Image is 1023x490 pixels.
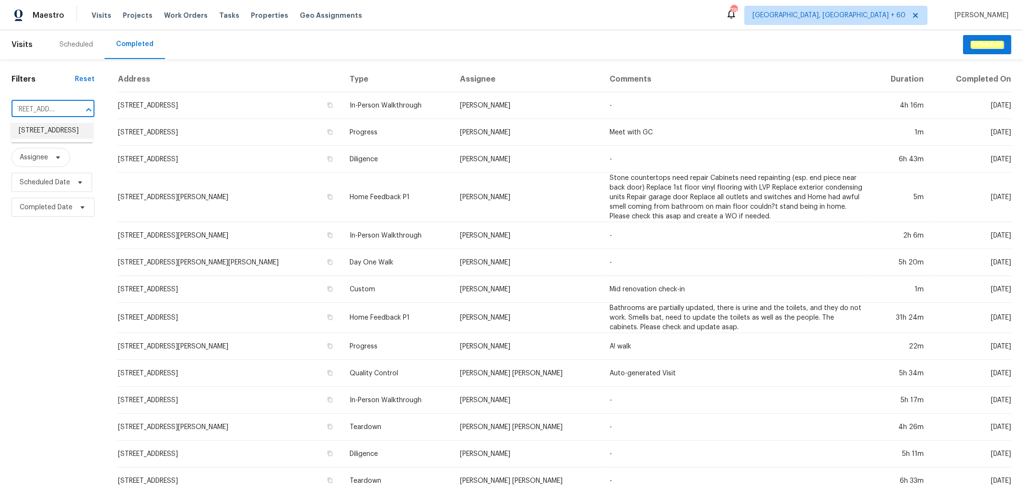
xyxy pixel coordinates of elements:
[326,231,334,239] button: Copy Address
[326,192,334,201] button: Copy Address
[602,67,870,92] th: Comments
[75,74,94,84] div: Reset
[453,146,602,173] td: [PERSON_NAME]
[326,155,334,163] button: Copy Address
[931,414,1011,441] td: [DATE]
[602,276,870,303] td: Mid renovation check-in
[453,441,602,467] td: [PERSON_NAME]
[931,67,1011,92] th: Completed On
[342,249,452,276] td: Day One Walk
[326,128,334,136] button: Copy Address
[931,146,1011,173] td: [DATE]
[20,153,48,162] span: Assignee
[326,285,334,293] button: Copy Address
[342,303,452,333] td: Home Feedback P1
[951,11,1009,20] span: [PERSON_NAME]
[931,303,1011,333] td: [DATE]
[118,222,342,249] td: [STREET_ADDRESS][PERSON_NAME]
[602,441,870,467] td: -
[342,387,452,414] td: In-Person Walkthrough
[59,40,93,49] div: Scheduled
[602,92,870,119] td: -
[342,414,452,441] td: Teardown
[453,303,602,333] td: [PERSON_NAME]
[870,146,931,173] td: 6h 43m
[326,422,334,431] button: Copy Address
[870,67,931,92] th: Duration
[453,92,602,119] td: [PERSON_NAME]
[342,441,452,467] td: Diligence
[753,11,905,20] span: [GEOGRAPHIC_DATA], [GEOGRAPHIC_DATA] + 60
[326,369,334,377] button: Copy Address
[602,146,870,173] td: -
[118,333,342,360] td: [STREET_ADDRESS][PERSON_NAME]
[342,276,452,303] td: Custom
[453,249,602,276] td: [PERSON_NAME]
[453,67,602,92] th: Assignee
[870,303,931,333] td: 31h 24m
[118,67,342,92] th: Address
[342,119,452,146] td: Progress
[20,203,72,212] span: Completed Date
[931,276,1011,303] td: [DATE]
[326,101,334,109] button: Copy Address
[931,173,1011,222] td: [DATE]
[118,360,342,387] td: [STREET_ADDRESS]
[453,387,602,414] td: [PERSON_NAME]
[931,249,1011,276] td: [DATE]
[870,414,931,441] td: 4h 26m
[251,11,288,20] span: Properties
[453,119,602,146] td: [PERSON_NAME]
[118,303,342,333] td: [STREET_ADDRESS]
[931,92,1011,119] td: [DATE]
[326,449,334,458] button: Copy Address
[453,333,602,360] td: [PERSON_NAME]
[164,11,208,20] span: Work Orders
[931,441,1011,467] td: [DATE]
[931,119,1011,146] td: [DATE]
[602,387,870,414] td: -
[931,387,1011,414] td: [DATE]
[963,35,1011,55] button: Schedule
[326,342,334,350] button: Copy Address
[931,360,1011,387] td: [DATE]
[870,92,931,119] td: 4h 16m
[116,39,153,49] div: Completed
[326,258,334,266] button: Copy Address
[342,360,452,387] td: Quality Control
[92,11,111,20] span: Visits
[870,441,931,467] td: 5h 11m
[118,276,342,303] td: [STREET_ADDRESS]
[931,333,1011,360] td: [DATE]
[602,333,870,360] td: A! walk
[730,6,737,15] div: 782
[602,303,870,333] td: Bathrooms are partially updated, there is urine and the toilets, and they do not work. Smells bat...
[971,41,1004,48] em: Schedule
[219,12,239,19] span: Tasks
[870,276,931,303] td: 1m
[453,173,602,222] td: [PERSON_NAME]
[300,11,362,20] span: Geo Assignments
[20,178,70,187] span: Scheduled Date
[118,173,342,222] td: [STREET_ADDRESS][PERSON_NAME]
[870,119,931,146] td: 1m
[870,173,931,222] td: 5m
[342,92,452,119] td: In-Person Walkthrough
[602,173,870,222] td: Stone countertops need repair Cabinets need repainting (esp. end piece near back door) Replace 1s...
[453,276,602,303] td: [PERSON_NAME]
[118,119,342,146] td: [STREET_ADDRESS]
[118,249,342,276] td: [STREET_ADDRESS][PERSON_NAME][PERSON_NAME]
[118,441,342,467] td: [STREET_ADDRESS]
[602,414,870,441] td: -
[453,414,602,441] td: [PERSON_NAME] [PERSON_NAME]
[342,173,452,222] td: Home Feedback P1
[326,476,334,485] button: Copy Address
[82,103,95,117] button: Close
[453,222,602,249] td: [PERSON_NAME]
[33,11,64,20] span: Maestro
[342,222,452,249] td: In-Person Walkthrough
[12,102,68,117] input: Search for an address...
[870,360,931,387] td: 5h 34m
[11,123,93,139] li: [STREET_ADDRESS]
[12,74,75,84] h1: Filters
